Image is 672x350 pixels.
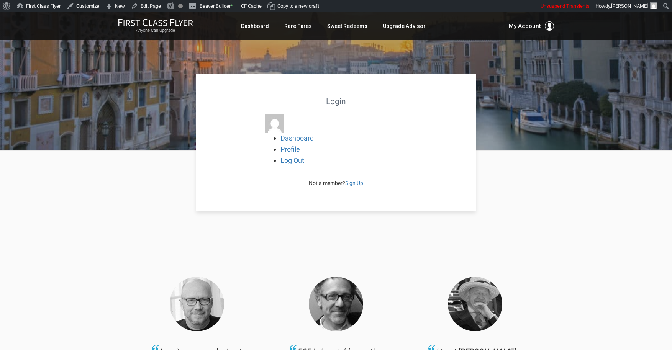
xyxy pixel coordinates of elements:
a: Dashboard [280,134,314,142]
span: • [231,1,233,9]
a: Profile [280,145,300,153]
span: [PERSON_NAME] [611,3,648,9]
a: Sign Up [345,180,363,186]
img: Thomas.png [309,277,363,331]
a: First Class FlyerAnyone Can Upgrade [118,18,193,34]
img: Haggis-v2.png [170,277,224,331]
span: Not a member? [309,180,363,186]
img: First Class Flyer [118,18,193,26]
a: Sweet Redeems [327,19,367,33]
span: Unsuspend Transients [541,3,590,9]
a: Log Out [280,156,304,164]
a: Dashboard [241,19,269,33]
small: Anyone Can Upgrade [118,28,193,33]
strong: Login [326,97,346,106]
a: Rare Fares [284,19,312,33]
button: My Account [509,21,554,31]
img: Collins.png [448,277,502,331]
a: Upgrade Advisor [383,19,426,33]
span: My Account [509,21,541,31]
